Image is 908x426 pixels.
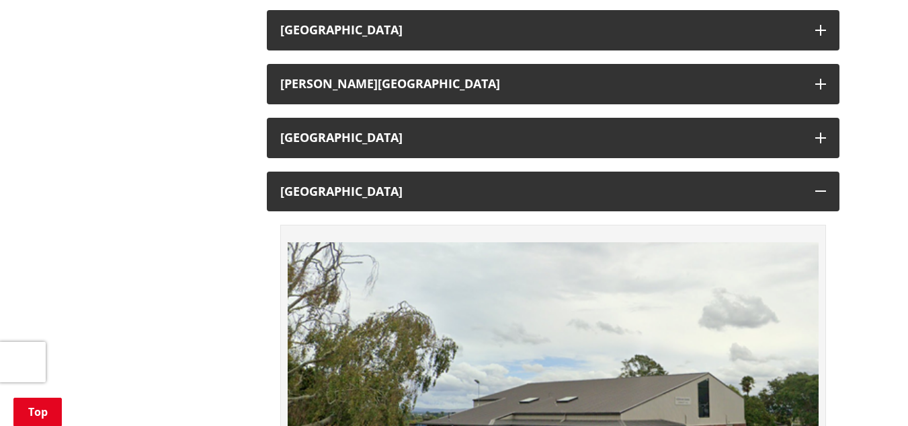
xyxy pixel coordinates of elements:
[280,131,802,145] h3: [GEOGRAPHIC_DATA]
[280,24,802,37] h3: [GEOGRAPHIC_DATA]
[280,77,802,91] div: [PERSON_NAME][GEOGRAPHIC_DATA]
[267,64,839,104] button: [PERSON_NAME][GEOGRAPHIC_DATA]
[13,398,62,426] a: Top
[267,10,839,50] button: [GEOGRAPHIC_DATA]
[267,172,839,212] button: [GEOGRAPHIC_DATA]
[267,118,839,158] button: [GEOGRAPHIC_DATA]
[846,369,895,418] iframe: Messenger Launcher
[280,185,802,199] h3: [GEOGRAPHIC_DATA]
